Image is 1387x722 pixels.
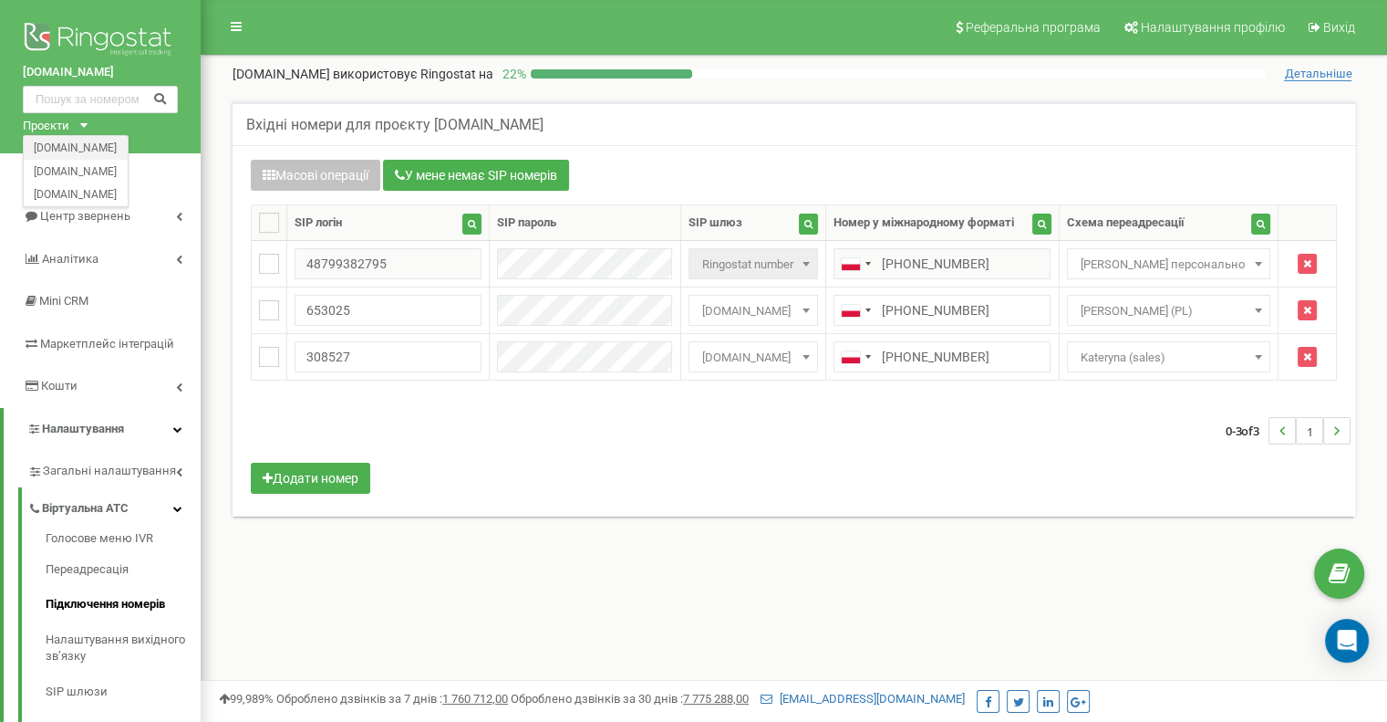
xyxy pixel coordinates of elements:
[688,295,818,326] span: sip.zadarma.com
[295,215,342,232] div: SIP логін
[39,294,88,308] span: Mini CRM
[46,675,201,710] a: SIP шлюзи
[46,623,201,675] a: Налаштування вихідного зв’язку
[23,86,178,113] input: Пошук за номером
[442,692,508,706] u: 1 760 712,00
[833,295,1051,326] input: 512 345 678
[1067,215,1185,232] div: Схема переадресації
[683,692,749,706] u: 7 775 288,00
[23,64,178,81] a: [DOMAIN_NAME]
[1226,399,1351,463] nav: ...
[46,552,201,588] a: Переадресація
[34,142,117,152] a: [DOMAIN_NAME]
[493,65,531,83] p: 22 %
[1296,417,1323,445] li: 1
[40,209,130,223] span: Центр звернень
[834,296,876,325] div: Telephone country code
[219,692,274,706] span: 99,989%
[1067,341,1270,372] span: Kateryna (sales)
[833,215,1014,232] div: Номер у міжнародному форматі
[40,337,174,351] span: Маркетплейс інтеграцій
[1073,345,1264,371] span: Kateryna (sales)
[333,67,493,81] span: використовує Ringostat на
[833,248,1051,279] input: 512 345 678
[42,500,129,518] span: Віртуальна АТС
[688,215,742,232] div: SIP шлюз
[43,463,176,480] span: Загальні налаштування
[1067,295,1270,326] span: Anna (PL)
[27,487,201,525] a: Віртуальна АТС
[761,692,965,706] a: [EMAIL_ADDRESS][DOMAIN_NAME]
[1226,417,1268,445] span: 0-3 3
[834,249,876,278] div: Telephone country code
[688,341,818,372] span: sip.zadarma.com
[1073,298,1264,324] span: Anna (PL)
[511,692,749,706] span: Оброблено дзвінків за 30 днів :
[23,118,69,135] div: Проєкти
[27,450,201,487] a: Загальні налаштування
[4,408,201,451] a: Налаштування
[46,530,201,552] a: Голосове меню IVR
[233,65,493,83] p: [DOMAIN_NAME]
[383,160,569,191] button: У мене немає SIP номерів
[251,463,370,494] button: Додати номер
[688,248,818,279] span: Ringostat number
[42,422,124,435] span: Налаштування
[966,20,1101,35] span: Реферальна програма
[42,252,98,266] span: Аналiтика
[34,166,117,175] a: [DOMAIN_NAME]
[1325,619,1369,663] div: Open Intercom Messenger
[1141,20,1285,35] span: Налаштування профілю
[695,252,812,277] span: Ringostat number
[41,379,78,392] span: Кошти
[833,341,1051,372] input: 512 345 678
[695,345,812,371] span: sip.zadarma.com
[246,117,543,133] h5: Вхідні номери для проєкту [DOMAIN_NAME]
[251,160,380,191] button: Масові операції
[34,190,117,199] a: [DOMAIN_NAME]
[1073,252,1264,277] span: Sofiia Naumova персонально
[489,205,680,241] th: SIP пароль
[1241,423,1253,439] span: of
[1067,248,1270,279] span: Sofiia Naumova персонально
[695,298,812,324] span: sip.zadarma.com
[1284,67,1351,81] span: Детальніше
[46,587,201,623] a: Підключення номерів
[834,342,876,371] div: Telephone country code
[23,18,178,64] img: Ringostat logo
[276,692,508,706] span: Оброблено дзвінків за 7 днів :
[1323,20,1355,35] span: Вихід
